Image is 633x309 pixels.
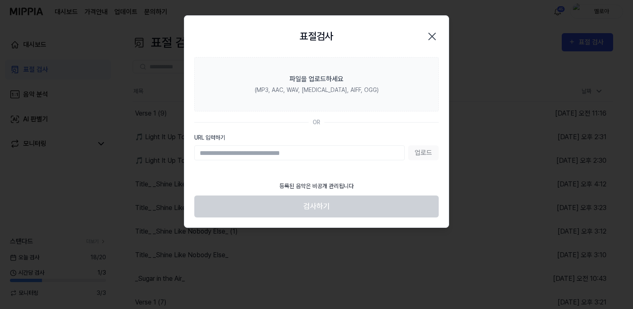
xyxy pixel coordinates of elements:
[290,74,343,84] div: 파일을 업로드하세요
[194,133,439,142] label: URL 입력하기
[313,118,320,127] div: OR
[274,177,359,196] div: 등록된 음악은 비공개 관리됩니다
[300,29,333,44] h2: 표절검사
[255,86,379,94] div: (MP3, AAC, WAV, [MEDICAL_DATA], AIFF, OGG)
